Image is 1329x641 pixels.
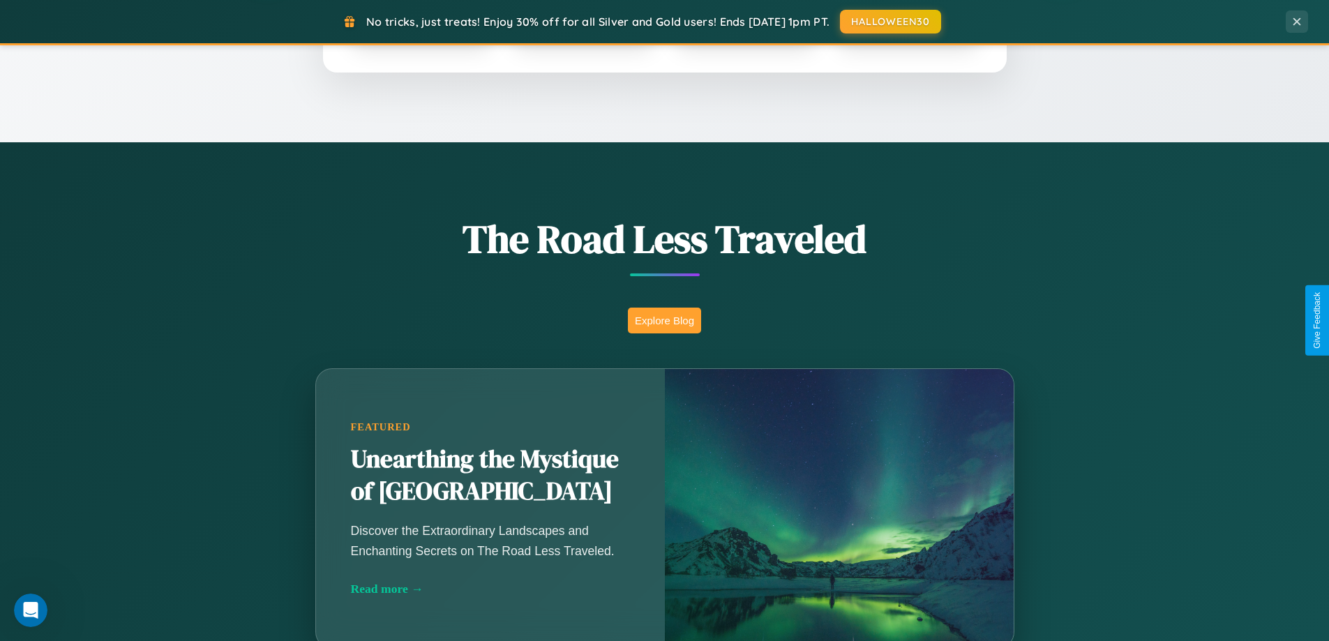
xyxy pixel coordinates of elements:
button: HALLOWEEN30 [840,10,941,33]
div: Featured [351,421,630,433]
h2: Unearthing the Mystique of [GEOGRAPHIC_DATA] [351,444,630,508]
button: Explore Blog [628,308,701,333]
h1: The Road Less Traveled [246,212,1083,266]
div: Read more → [351,582,630,596]
span: No tricks, just treats! Enjoy 30% off for all Silver and Gold users! Ends [DATE] 1pm PT. [366,15,829,29]
iframe: Intercom live chat [14,594,47,627]
p: Discover the Extraordinary Landscapes and Enchanting Secrets on The Road Less Traveled. [351,521,630,560]
div: Give Feedback [1312,292,1322,349]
